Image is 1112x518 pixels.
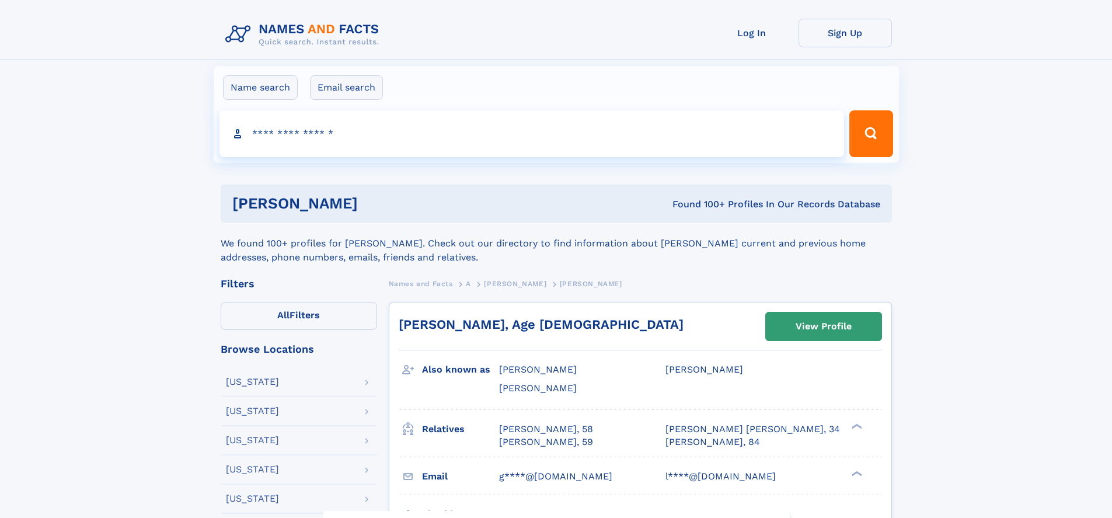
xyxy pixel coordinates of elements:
span: [PERSON_NAME] [665,364,743,375]
h3: Also known as [422,360,499,380]
div: [US_STATE] [226,377,279,387]
div: Browse Locations [221,344,377,354]
h1: [PERSON_NAME] [232,196,515,211]
a: [PERSON_NAME] [PERSON_NAME], 34 [665,423,840,436]
span: [PERSON_NAME] [499,383,577,394]
button: Search Button [849,110,893,157]
label: Filters [221,302,377,330]
div: We found 100+ profiles for [PERSON_NAME]. Check out our directory to find information about [PERS... [221,223,892,265]
div: ❯ [849,422,863,430]
div: Filters [221,279,377,289]
h3: Email [422,467,499,486]
a: Names and Facts [389,276,453,291]
div: ❯ [849,470,863,477]
a: [PERSON_NAME] [484,276,546,291]
span: A [466,280,471,288]
a: [PERSON_NAME], 59 [499,436,593,449]
span: All [277,310,290,321]
a: [PERSON_NAME], 84 [665,436,760,449]
div: Found 100+ Profiles In Our Records Database [515,198,880,211]
a: Log In [705,19,799,47]
a: A [466,276,471,291]
div: [US_STATE] [226,494,279,503]
img: Logo Names and Facts [221,19,389,50]
div: [US_STATE] [226,406,279,416]
span: [PERSON_NAME] [484,280,546,288]
div: [US_STATE] [226,465,279,474]
a: Sign Up [799,19,892,47]
a: [PERSON_NAME], 58 [499,423,593,436]
h3: Relatives [422,419,499,439]
input: search input [219,110,845,157]
label: Name search [223,75,298,100]
div: [US_STATE] [226,436,279,445]
a: [PERSON_NAME], Age [DEMOGRAPHIC_DATA] [399,317,684,332]
a: View Profile [766,312,881,340]
label: Email search [310,75,383,100]
span: [PERSON_NAME] [560,280,622,288]
span: [PERSON_NAME] [499,364,577,375]
div: View Profile [796,313,852,340]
